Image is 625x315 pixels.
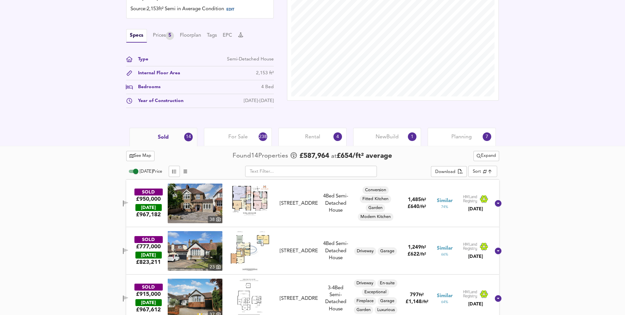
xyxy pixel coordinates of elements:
[280,248,318,255] div: [STREET_ADDRESS]
[184,133,193,141] div: 14
[277,200,321,207] div: 35 The Walk, EN6 1QG
[377,279,397,287] div: En-suite
[299,151,329,161] span: £ 587,964
[463,290,489,298] img: Land Registry
[280,200,318,207] div: [STREET_ADDRESS]
[333,132,342,141] div: 4
[435,168,455,176] div: Download
[126,180,499,227] div: SOLD£950,000 [DATE]£967,182property thumbnail 38 Floorplan[STREET_ADDRESS]4Bed Semi-Detached Hous...
[129,152,152,160] span: See Map
[463,195,489,203] img: Land Registry
[207,32,217,39] button: Tags
[483,132,491,141] div: 7
[321,193,351,214] div: 4 Bed Semi-Detached House
[422,300,428,304] span: / ft²
[168,184,222,223] img: property thumbnail
[208,216,222,223] div: 38
[437,293,453,299] span: Similar
[321,240,351,262] div: 4 Bed Semi-Detached House
[126,227,499,275] div: SOLD£777,000 [DATE]£823,211property thumbnail 23 Floorplan[STREET_ADDRESS]4Bed Semi-Detached Hous...
[366,204,385,212] div: Garden
[168,231,222,271] a: property thumbnail 23
[180,32,201,39] button: Floorplan
[358,213,393,221] div: Modern Kitchen
[134,236,163,243] div: SOLD
[337,153,392,159] span: £ 654 / ft² average
[375,307,397,313] span: Luxurious
[377,280,397,286] span: En-suite
[437,245,453,252] span: Similar
[494,199,502,207] svg: Show Details
[378,247,397,255] div: Garage
[134,189,163,195] div: SOLD
[244,97,274,104] div: [DATE]-[DATE]
[230,184,270,217] img: Floorplan
[354,248,376,254] span: Driveway
[419,293,424,297] span: ft²
[362,289,389,295] span: Exceptional
[408,197,421,202] span: 1,485
[354,297,376,305] div: Fireplace
[463,242,489,251] img: Land Registry
[362,186,389,194] div: Conversion
[133,84,160,90] div: Bedrooms
[408,245,421,250] span: 1,249
[136,306,161,313] span: £ 967,612
[421,198,426,202] span: ft²
[208,263,222,271] div: 23
[441,204,448,210] span: 74 %
[261,84,274,90] div: 4 Bed
[126,151,155,161] button: See Map
[354,279,376,287] div: Driveway
[406,299,428,304] span: £ 1,148
[233,152,290,160] div: Found 14 Propert ies
[473,168,481,175] div: Sort
[354,280,376,286] span: Driveway
[331,153,337,159] span: at
[133,56,148,63] div: Type
[463,301,489,307] div: [DATE]
[280,295,318,302] div: [STREET_ADDRESS]
[305,133,320,141] span: Rental
[136,211,161,218] span: £ 967,182
[136,195,161,203] div: £950,000
[362,187,389,193] span: Conversion
[354,298,376,304] span: Fireplace
[360,195,391,203] div: Fitted Kitchen
[362,288,389,296] div: Exceptional
[441,252,448,257] span: 66 %
[223,32,232,39] button: EPC
[441,299,448,305] span: 64 %
[227,56,274,63] div: Semi-Detached House
[431,166,467,177] button: Download
[245,166,377,177] input: Text Filter...
[358,214,393,220] span: Modern Kitchen
[408,252,426,257] span: £ 622
[133,97,184,104] div: Year of Construction
[473,151,499,161] button: Expand
[321,285,351,313] div: Semi-Detached House
[136,291,161,298] div: £915,000
[158,134,169,141] span: Sold
[451,133,472,141] span: Planning
[431,166,467,177] div: split button
[473,151,499,161] div: split button
[256,70,274,77] div: 2,153 ft²
[136,259,161,266] span: £ 823,211
[419,205,426,209] span: / ft²
[354,247,376,255] div: Driveway
[376,133,399,141] span: New Build
[135,204,162,211] div: [DATE]
[366,205,385,211] span: Garden
[419,252,426,257] span: / ft²
[226,8,234,12] span: EDIT
[126,29,147,43] button: Specs
[421,245,426,250] span: ft²
[130,6,270,14] div: Source: 2,153ft² Semi in Average Condition
[153,32,174,40] div: Prices
[231,231,270,271] img: Floorplan
[463,253,489,260] div: [DATE]
[378,248,397,254] span: Garage
[408,204,426,209] span: £ 640
[321,285,351,292] div: Rightmove thinks this is a 4 bed but Zoopla states 3 bed, so we're showing you both here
